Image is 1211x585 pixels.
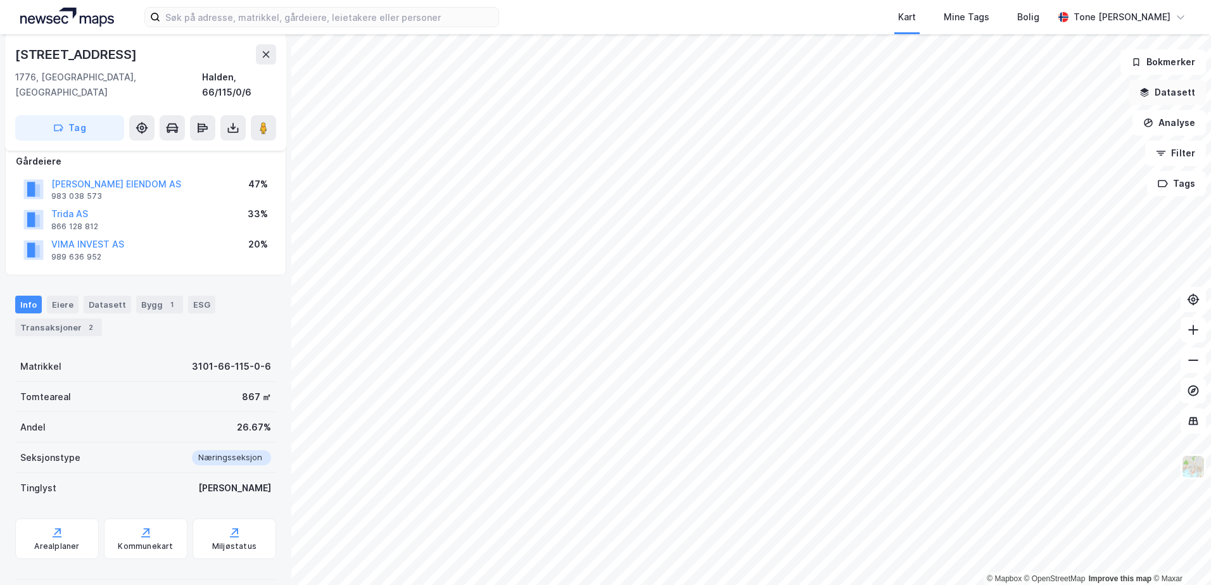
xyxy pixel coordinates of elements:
[1120,49,1206,75] button: Bokmerker
[987,574,1022,583] a: Mapbox
[20,389,71,405] div: Tomteareal
[248,237,268,252] div: 20%
[1074,9,1170,25] div: Tone [PERSON_NAME]
[51,191,102,201] div: 983 038 573
[248,177,268,192] div: 47%
[1148,524,1211,585] iframe: Chat Widget
[1145,141,1206,166] button: Filter
[15,318,102,336] div: Transaksjoner
[1089,574,1151,583] a: Improve this map
[1017,9,1039,25] div: Bolig
[198,481,271,496] div: [PERSON_NAME]
[136,296,183,313] div: Bygg
[84,321,97,334] div: 2
[15,44,139,65] div: [STREET_ADDRESS]
[944,9,989,25] div: Mine Tags
[15,70,202,100] div: 1776, [GEOGRAPHIC_DATA], [GEOGRAPHIC_DATA]
[1147,171,1206,196] button: Tags
[242,389,271,405] div: 867 ㎡
[165,298,178,311] div: 1
[20,481,56,496] div: Tinglyst
[118,541,173,551] div: Kommunekart
[20,8,114,27] img: logo.a4113a55bc3d86da70a041830d287a7e.svg
[188,296,215,313] div: ESG
[1129,80,1206,105] button: Datasett
[212,541,257,551] div: Miljøstatus
[47,296,79,313] div: Eiere
[237,420,271,435] div: 26.67%
[51,222,98,232] div: 866 128 812
[1132,110,1206,135] button: Analyse
[15,115,124,141] button: Tag
[34,541,79,551] div: Arealplaner
[84,296,131,313] div: Datasett
[16,154,276,169] div: Gårdeiere
[1181,455,1205,479] img: Z
[248,206,268,222] div: 33%
[898,9,916,25] div: Kart
[20,450,80,465] div: Seksjonstype
[20,359,61,374] div: Matrikkel
[20,420,46,435] div: Andel
[160,8,498,27] input: Søk på adresse, matrikkel, gårdeiere, leietakere eller personer
[15,296,42,313] div: Info
[1024,574,1086,583] a: OpenStreetMap
[202,70,276,100] div: Halden, 66/115/0/6
[192,359,271,374] div: 3101-66-115-0-6
[51,252,101,262] div: 989 636 952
